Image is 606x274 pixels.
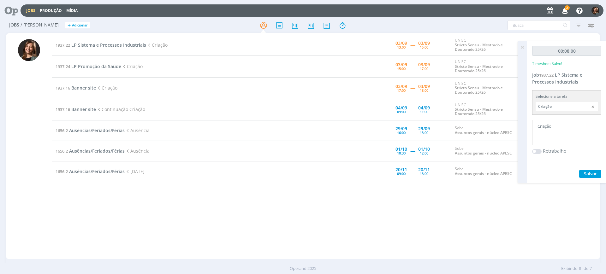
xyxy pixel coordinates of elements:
div: 04/09 [418,106,430,110]
span: Ausências/Feriados/Férias [69,168,125,174]
div: 29/09 [395,126,407,131]
span: ----- [410,168,415,174]
div: 01/10 [395,147,407,151]
span: Criação [96,85,117,91]
a: Stricto Sensu - Mestrado e Doutorado 25/26 [455,85,503,95]
span: [DATE] [125,168,145,174]
a: 1937.24LP Promoção da Saúde [56,63,121,69]
a: 1937.16Banner site [56,85,96,91]
div: 18:00 [420,172,428,175]
span: / [PERSON_NAME] [21,22,59,28]
div: UNISC [455,103,520,116]
div: 13:00 [397,45,406,49]
span: 1937.22 [56,42,70,48]
label: Retrabalho [543,148,566,154]
span: ----- [410,63,415,69]
img: L [591,7,599,15]
span: + [68,22,71,29]
a: 1656.2Ausências/Feriados/Férias [56,127,125,133]
span: ----- [410,106,415,112]
div: 17:00 [420,67,428,70]
span: LP Promoção da Saúde [71,63,121,69]
div: 09:00 [397,110,406,114]
div: UNISC [455,38,520,52]
div: 03/09 [418,62,430,67]
span: 8 [579,265,581,272]
div: 20/11 [418,167,430,172]
div: Selecione a tarefa [536,94,598,99]
span: Jobs [9,22,19,28]
a: Stricto Sensu - Mestrado e Doutorado 25/26 [455,107,503,116]
div: 11:00 [420,110,428,114]
div: 12:00 [420,151,428,155]
span: ----- [410,148,415,154]
button: Salvar [579,170,601,178]
span: LP Sistema e Processos Industriais [532,72,582,85]
span: 2 [565,5,570,10]
span: Salvar [584,171,597,177]
span: Ausências/Feriados/Férias [69,127,125,133]
div: 03/09 [395,41,407,45]
div: 17:00 [397,89,406,92]
div: 15:00 [397,67,406,70]
span: 1937.22 [539,72,554,78]
div: 15:00 [420,45,428,49]
span: Banner site [71,85,96,91]
input: Busca [508,20,570,30]
div: 03/09 [395,62,407,67]
div: UNISC [455,81,520,95]
div: 18:00 [420,131,428,134]
span: ----- [410,42,415,48]
span: Continuação Criação [96,106,145,112]
a: Job1937.22LP Sistema e Processos Industriais [532,72,582,85]
div: 20/11 [395,167,407,172]
span: de [584,265,588,272]
span: LP Sistema e Processos Industriais [71,42,146,48]
div: 29/09 [418,126,430,131]
a: 1937.16Banner site [56,106,96,112]
div: 03/09 [395,84,407,89]
span: 1656.2 [56,169,68,174]
button: 2 [558,5,571,16]
div: Sobe [455,146,520,155]
span: Ausência [125,148,150,154]
a: 1937.22LP Sistema e Processos Industriais [56,42,146,48]
a: Assuntos gerais - núcleo APESC [455,150,512,156]
img: L [18,39,40,61]
span: Ausência [125,127,150,133]
a: Produção [40,8,62,13]
a: 1656.2Ausências/Feriados/Férias [56,168,125,174]
div: 04/09 [395,106,407,110]
div: 09:00 [397,172,406,175]
button: Produção [38,8,64,13]
div: 03/09 [418,84,430,89]
span: 1937.16 [56,85,70,91]
div: 01/10 [418,147,430,151]
span: Banner site [71,106,96,112]
a: Jobs [26,8,35,13]
span: ----- [410,85,415,91]
div: 18:00 [420,89,428,92]
a: Assuntos gerais - núcleo APESC [455,130,512,135]
span: 1656.2 [56,128,68,133]
span: Ausências/Feriados/Férias [69,148,125,154]
span: Exibindo [561,265,578,272]
button: L [591,5,600,16]
p: Timesheet Salvo! [532,61,562,67]
button: Mídia [64,8,80,13]
a: Mídia [66,8,78,13]
div: 03/09 [418,41,430,45]
span: 1656.2 [56,148,68,154]
a: Stricto Sensu - Mestrado e Doutorado 25/26 [455,64,503,73]
span: Adicionar [72,23,88,27]
div: Sobe [455,167,520,176]
div: UNISC [455,60,520,73]
div: 10:30 [397,151,406,155]
button: Jobs [24,8,37,13]
a: 1656.2Ausências/Feriados/Férias [56,148,125,154]
span: Criação [121,63,143,69]
a: Assuntos gerais - núcleo APESC [455,171,512,176]
a: Stricto Sensu - Mestrado e Doutorado 25/26 [455,42,503,52]
span: Criação [146,42,168,48]
span: 7 [590,265,592,272]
